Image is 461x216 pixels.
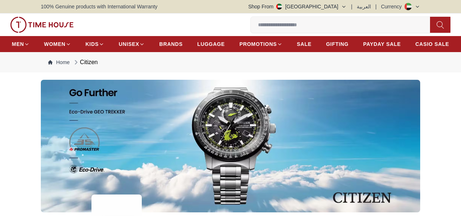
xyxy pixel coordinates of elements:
nav: Breadcrumb [41,52,420,72]
span: WOMEN [44,40,66,48]
a: GIFTING [326,38,349,51]
a: LUGGAGE [197,38,225,51]
a: UNISEX [119,38,145,51]
button: Shop From[GEOGRAPHIC_DATA] [248,3,347,10]
a: KIDS [86,38,104,51]
a: BRANDS [159,38,183,51]
span: SALE [297,40,312,48]
span: PROMOTIONS [239,40,277,48]
a: WOMEN [44,38,71,51]
div: Citizen [73,58,98,67]
img: United Arab Emirates [276,4,282,9]
span: | [351,3,352,10]
span: KIDS [86,40,99,48]
a: Home [48,59,70,66]
img: ... [41,80,420,212]
div: Currency [381,3,405,10]
img: ... [10,17,74,33]
a: CASIO SALE [415,38,449,51]
span: 100% Genuine products with International Warranty [41,3,157,10]
span: BRANDS [159,40,183,48]
span: GIFTING [326,40,349,48]
a: SALE [297,38,312,51]
span: LUGGAGE [197,40,225,48]
a: PAYDAY SALE [363,38,401,51]
span: | [375,3,377,10]
span: MEN [12,40,24,48]
span: UNISEX [119,40,139,48]
a: PROMOTIONS [239,38,282,51]
button: العربية [357,3,371,10]
span: CASIO SALE [415,40,449,48]
span: PAYDAY SALE [363,40,401,48]
a: MEN [12,38,30,51]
